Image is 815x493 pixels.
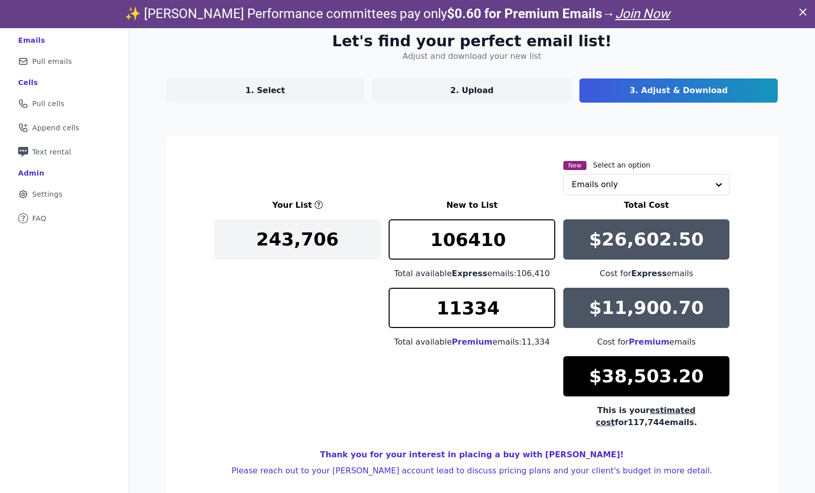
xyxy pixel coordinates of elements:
[629,337,670,347] span: Premium
[563,161,586,170] span: New
[8,141,120,163] a: Text rental
[18,35,45,45] div: Emails
[332,32,612,50] h2: Let's find your perfect email list!
[589,366,704,386] p: $38,503.20
[563,404,730,429] div: This is your for 117,744 emails.
[320,449,624,461] h4: Thank you for your interest in placing a buy with [PERSON_NAME]!
[579,78,778,103] a: 3. Adjust & Download
[18,168,44,178] div: Admin
[246,85,285,97] p: 1. Select
[373,78,571,103] a: 2. Upload
[32,99,64,109] span: Pull cells
[8,50,120,72] a: Pull emails
[32,56,72,66] span: Pull emails
[8,207,120,229] a: FAQ
[589,229,704,250] p: $26,602.50
[8,183,120,205] a: Settings
[389,199,555,211] h3: New to List
[451,85,494,97] p: 2. Upload
[389,268,555,280] div: Total available emails: 106,410
[589,298,704,318] p: $11,900.70
[593,160,650,170] label: Select an option
[32,147,71,157] span: Text rental
[256,229,339,250] p: 243,706
[563,268,730,280] div: Cost for emails
[389,336,555,348] div: Total available emails: 11,334
[232,465,712,477] h4: Please reach out to your [PERSON_NAME] account lead to discuss pricing plans and your client's bu...
[32,213,46,223] span: FAQ
[18,77,38,88] div: Cells
[166,78,365,103] a: 1. Select
[563,199,730,211] h3: Total Cost
[8,93,120,115] a: Pull cells
[452,337,493,347] span: Premium
[8,117,120,139] a: Append cells
[563,336,730,348] div: Cost for emails
[403,50,541,62] h4: Adjust and download your new list
[631,269,667,278] span: Express
[630,85,728,97] p: 3. Adjust & Download
[452,269,488,278] span: Express
[32,123,80,133] span: Append cells
[32,189,62,199] span: Settings
[272,199,312,211] h3: Your List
